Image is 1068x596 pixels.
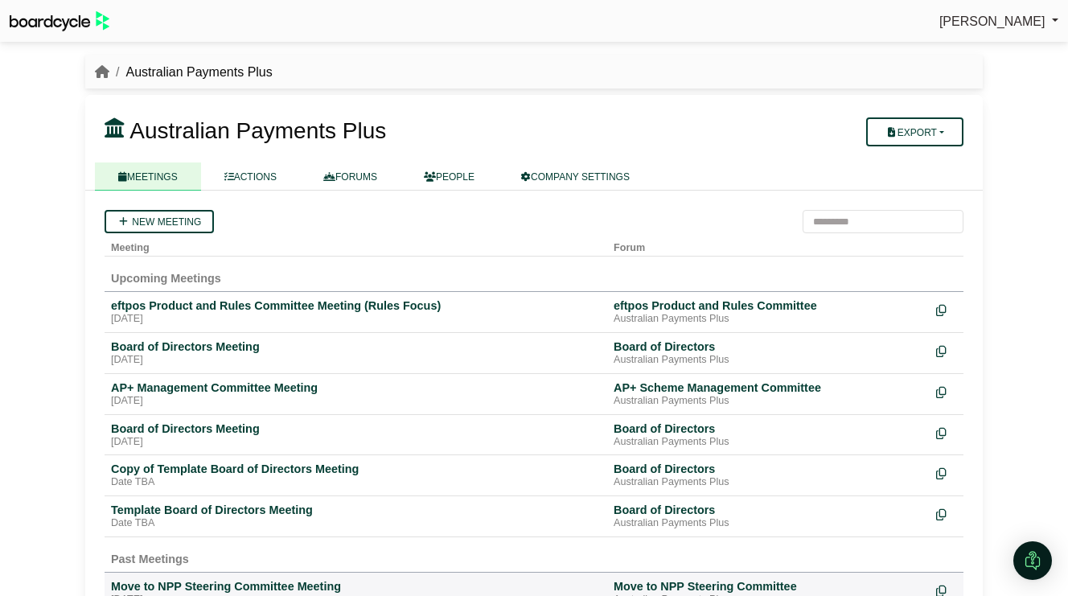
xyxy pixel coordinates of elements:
[936,421,957,443] div: Make a copy
[939,14,1045,28] span: [PERSON_NAME]
[614,354,923,367] div: Australian Payments Plus
[936,462,957,483] div: Make a copy
[111,462,601,489] a: Copy of Template Board of Directors Meeting Date TBA
[111,476,601,489] div: Date TBA
[111,298,601,326] a: eftpos Product and Rules Committee Meeting (Rules Focus) [DATE]
[866,117,963,146] button: Export
[614,313,923,326] div: Australian Payments Plus
[111,579,601,594] div: Move to NPP Steering Committee Meeting
[614,421,923,436] div: Board of Directors
[111,339,601,367] a: Board of Directors Meeting [DATE]
[1013,541,1052,580] div: Open Intercom Messenger
[936,380,957,402] div: Make a copy
[936,339,957,361] div: Make a copy
[614,339,923,367] a: Board of Directors Australian Payments Plus
[111,553,189,565] span: Past Meetings
[111,421,601,436] div: Board of Directors Meeting
[95,162,201,191] a: MEETINGS
[111,313,601,326] div: [DATE]
[400,162,498,191] a: PEOPLE
[607,233,930,257] th: Forum
[614,579,923,594] div: Move to NPP Steering Committee
[614,462,923,489] a: Board of Directors Australian Payments Plus
[111,421,601,449] a: Board of Directors Meeting [DATE]
[105,233,607,257] th: Meeting
[614,462,923,476] div: Board of Directors
[111,298,601,313] div: eftpos Product and Rules Committee Meeting (Rules Focus)
[111,462,601,476] div: Copy of Template Board of Directors Meeting
[614,503,923,530] a: Board of Directors Australian Payments Plus
[936,298,957,320] div: Make a copy
[614,517,923,530] div: Australian Payments Plus
[111,436,601,449] div: [DATE]
[614,503,923,517] div: Board of Directors
[614,395,923,408] div: Australian Payments Plus
[111,503,601,530] a: Template Board of Directors Meeting Date TBA
[614,298,923,326] a: eftpos Product and Rules Committee Australian Payments Plus
[614,339,923,354] div: Board of Directors
[939,11,1058,32] a: [PERSON_NAME]
[111,395,601,408] div: [DATE]
[111,380,601,408] a: AP+ Management Committee Meeting [DATE]
[111,517,601,530] div: Date TBA
[10,11,109,31] img: BoardcycleBlackGreen-aaafeed430059cb809a45853b8cf6d952af9d84e6e89e1f1685b34bfd5cb7d64.svg
[105,210,214,233] a: New meeting
[111,339,601,354] div: Board of Directors Meeting
[614,476,923,489] div: Australian Payments Plus
[614,380,923,395] div: AP+ Scheme Management Committee
[498,162,653,191] a: COMPANY SETTINGS
[614,380,923,408] a: AP+ Scheme Management Committee Australian Payments Plus
[95,62,273,83] nav: breadcrumb
[129,118,386,143] span: Australian Payments Plus
[111,272,221,285] span: Upcoming Meetings
[109,62,273,83] li: Australian Payments Plus
[300,162,400,191] a: FORUMS
[614,436,923,449] div: Australian Payments Plus
[614,421,923,449] a: Board of Directors Australian Payments Plus
[111,354,601,367] div: [DATE]
[111,503,601,517] div: Template Board of Directors Meeting
[201,162,300,191] a: ACTIONS
[111,380,601,395] div: AP+ Management Committee Meeting
[614,298,923,313] div: eftpos Product and Rules Committee
[936,503,957,524] div: Make a copy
